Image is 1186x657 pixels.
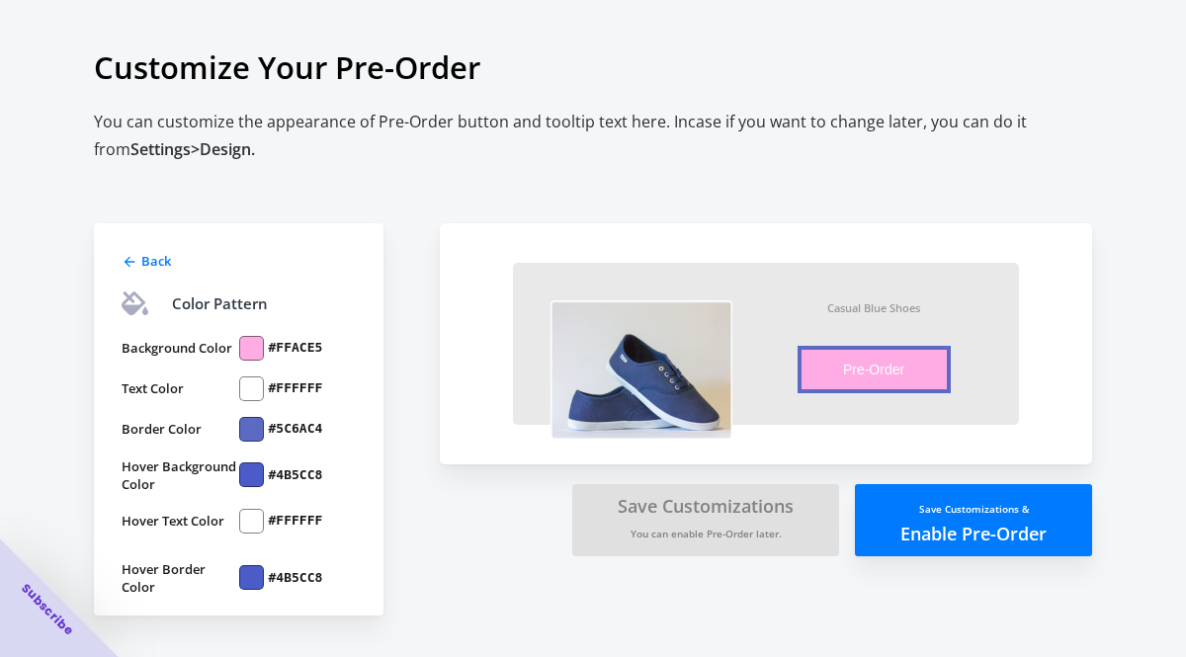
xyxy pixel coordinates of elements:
span: Subscribe [18,580,77,639]
small: You can enable Pre-Order later. [631,527,782,540]
h2: You can customize the appearance of Pre-Order button and tooltip text here. Incase if you want to... [94,108,1092,164]
label: #5C6AC4 [269,420,323,438]
small: Save Customizations & [919,502,1029,516]
label: Hover Border Color [122,560,239,596]
img: vzX7clC.png [551,300,732,440]
label: Background Color [122,336,239,361]
label: Hover Text Color [122,509,239,534]
div: Casual Blue Shoes [827,300,920,315]
button: Pre-Order [798,346,951,393]
label: #4B5CC8 [269,569,323,587]
button: Save Customizations &Enable Pre-Order [855,484,1092,556]
span: Settings > Design. [130,138,255,160]
button: Save CustomizationsYou can enable Pre-Order later. [572,484,839,556]
h1: Customize Your Pre-Order [94,27,1092,108]
div: Color Pattern [172,291,268,315]
span: Back [141,252,171,270]
label: #FFFFFF [269,379,323,397]
label: Border Color [122,417,239,442]
label: Hover Background Color [122,457,239,493]
label: Text Color [122,376,239,401]
label: #4B5CC8 [269,466,323,484]
label: #FFACE5 [269,339,323,357]
label: #FFFFFF [269,512,323,530]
